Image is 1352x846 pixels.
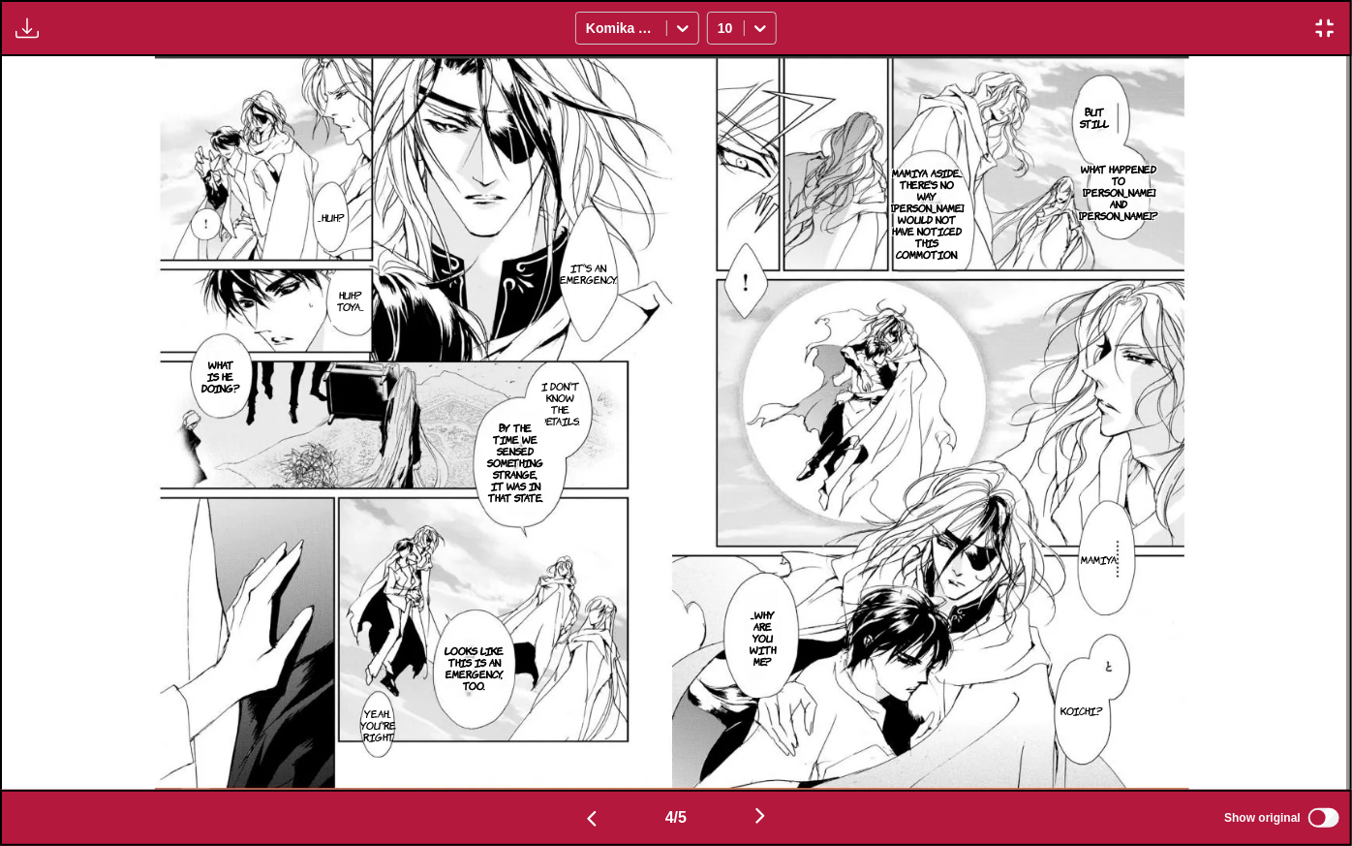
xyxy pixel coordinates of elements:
p: I don't know the details. [537,376,584,430]
img: Next page [749,804,772,828]
img: Previous page [580,807,603,830]
p: It's an emergency. [556,258,621,289]
p: What happened to [PERSON_NAME] and [PERSON_NAME]? [1076,159,1163,225]
span: 4 / 5 [665,809,687,827]
p: ...Huh? [314,207,349,227]
p: ...Why are you with me? [743,605,783,671]
p: Koichi...? [1058,701,1108,720]
p: What is he doing? [198,355,244,397]
img: Manga Panel [155,56,1190,790]
p: By the time we sensed something strange, it was in that state. [483,418,547,507]
p: Mamiya [1077,549,1121,569]
p: Looks like this is an emergency, too. [435,641,514,695]
span: Show original [1224,811,1301,825]
p: Mamiya aside... there's no way [PERSON_NAME] would not have noticed this commotion. [887,163,968,264]
input: Show original [1308,808,1339,828]
p: But still [1076,102,1114,133]
img: Download translated images [15,16,39,40]
p: Yeah... You're right. [356,704,400,746]
p: Huh? Toya... [334,285,369,316]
